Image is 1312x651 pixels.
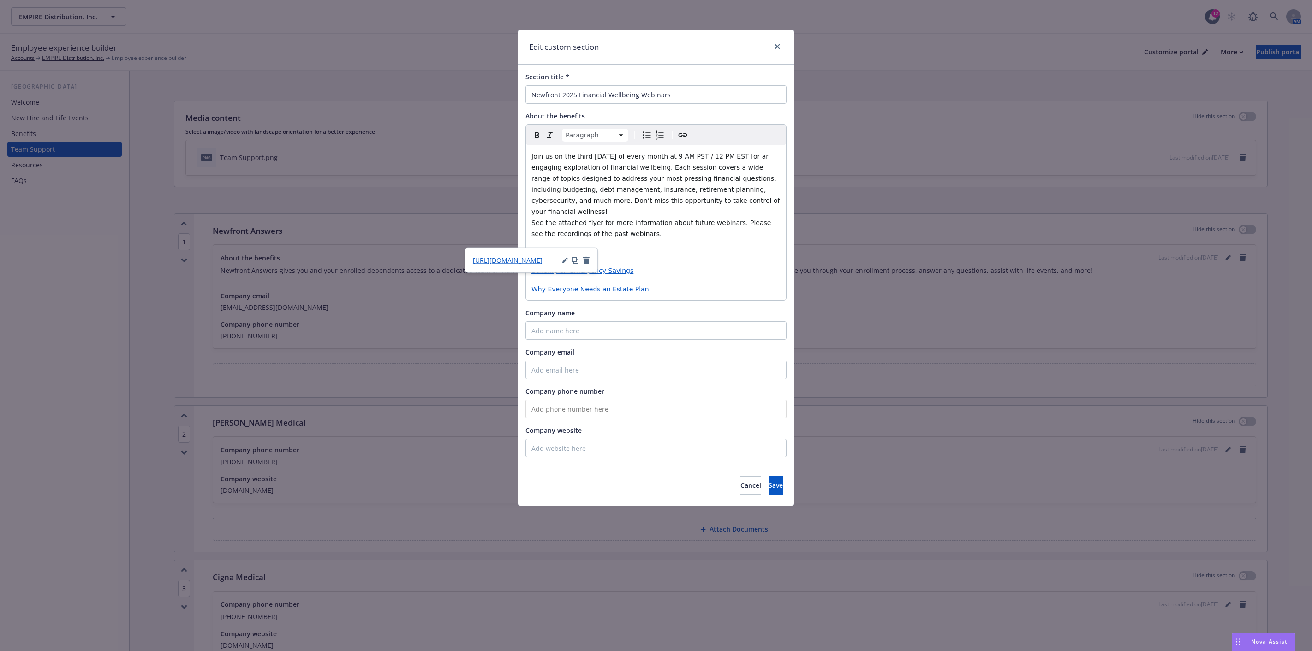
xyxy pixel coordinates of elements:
div: editable markdown [526,145,786,300]
button: Save [769,476,783,495]
span: Nova Assist [1251,638,1288,645]
span: Company name [525,308,575,317]
input: Add email here [525,361,787,379]
button: Cancel [740,476,761,495]
span: Cancel [740,481,761,490]
span: Company email [525,348,574,356]
input: Add name here [525,321,787,340]
a: [URL][DOMAIN_NAME] [473,255,543,265]
input: Add title here [525,85,787,104]
div: Drag to move [1232,633,1244,651]
button: Italic [543,129,556,142]
input: Add website here [525,439,787,457]
span: Join us on the third [DATE] of every month at 9 AM PST / 12 PM EST for an engaging exploration of... [531,153,782,237]
span: Company website [525,426,582,435]
button: Bulleted list [640,129,653,142]
button: Create link [676,129,689,142]
button: Bold [531,129,543,142]
input: Add phone number here [525,400,787,418]
h1: Edit custom section [529,41,599,53]
button: Numbered list [653,129,666,142]
a: Why Everyone Needs an Estate Plan [531,285,649,293]
button: Block type [562,129,628,142]
button: Nova Assist [1232,633,1295,651]
div: toggle group [640,129,666,142]
span: Company phone number [525,387,604,396]
span: About the benefits [525,112,585,120]
span: Save [769,481,783,490]
span: Section title * [525,72,569,81]
a: close [772,41,783,52]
